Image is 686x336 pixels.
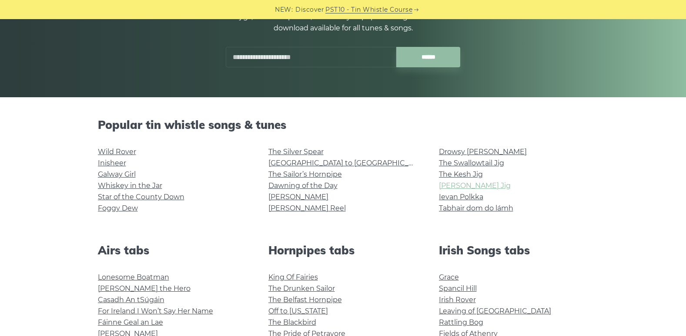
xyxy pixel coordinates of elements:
[268,296,342,304] a: The Belfast Hornpipe
[98,244,248,257] h2: Airs tabs
[439,148,527,156] a: Drowsy [PERSON_NAME]
[268,170,342,178] a: The Sailor’s Hornpipe
[295,5,324,15] span: Discover
[98,307,213,315] a: For Ireland I Won’t Say Her Name
[98,170,136,178] a: Galway Girl
[439,204,513,212] a: Tabhair dom do lámh
[439,244,589,257] h2: Irish Songs tabs
[268,244,418,257] h2: Hornpipes tabs
[439,159,504,167] a: The Swallowtail Jig
[325,5,412,15] a: PST10 - Tin Whistle Course
[268,148,324,156] a: The Silver Spear
[98,118,589,132] h2: Popular tin whistle songs & tunes
[98,296,164,304] a: Casadh An tSúgáin
[98,159,126,167] a: Inisheer
[268,284,335,293] a: The Drunken Sailor
[439,170,483,178] a: The Kesh Jig
[98,204,138,212] a: Foggy Dew
[98,318,163,326] a: Fáinne Geal an Lae
[268,181,338,190] a: Dawning of the Day
[98,284,191,293] a: [PERSON_NAME] the Hero
[439,307,551,315] a: Leaving of [GEOGRAPHIC_DATA]
[268,307,328,315] a: Off to [US_STATE]
[268,318,316,326] a: The Blackbird
[268,273,318,281] a: King Of Fairies
[268,159,429,167] a: [GEOGRAPHIC_DATA] to [GEOGRAPHIC_DATA]
[439,284,477,293] a: Spancil Hill
[268,193,328,201] a: [PERSON_NAME]
[98,148,136,156] a: Wild Rover
[439,296,476,304] a: Irish Rover
[98,273,169,281] a: Lonesome Boatman
[439,273,459,281] a: Grace
[275,5,293,15] span: NEW:
[268,204,346,212] a: [PERSON_NAME] Reel
[98,193,184,201] a: Star of the County Down
[439,193,483,201] a: Ievan Polkka
[98,181,162,190] a: Whiskey in the Jar
[439,318,483,326] a: Rattling Bog
[439,181,511,190] a: [PERSON_NAME] Jig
